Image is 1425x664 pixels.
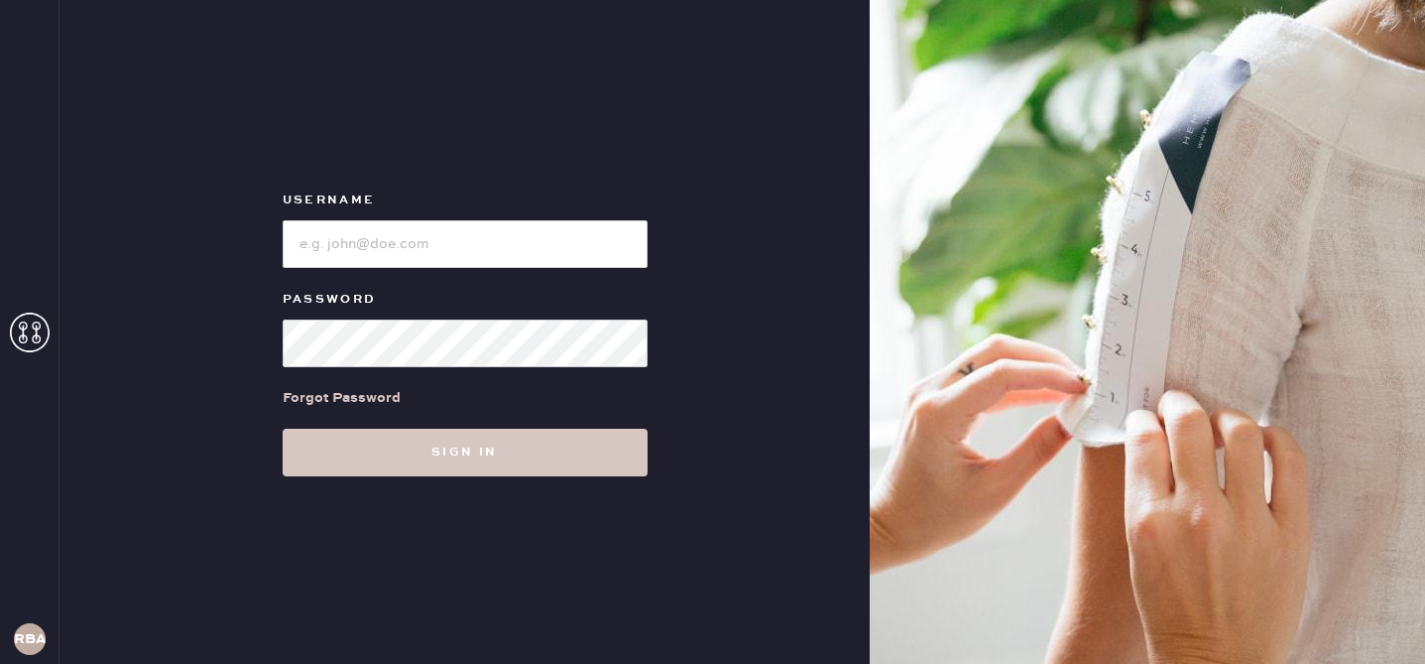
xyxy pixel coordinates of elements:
[283,189,648,212] label: Username
[14,632,46,646] h3: RBA
[283,220,648,268] input: e.g. john@doe.com
[283,367,401,429] a: Forgot Password
[283,429,648,476] button: Sign in
[283,288,648,312] label: Password
[283,387,401,409] div: Forgot Password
